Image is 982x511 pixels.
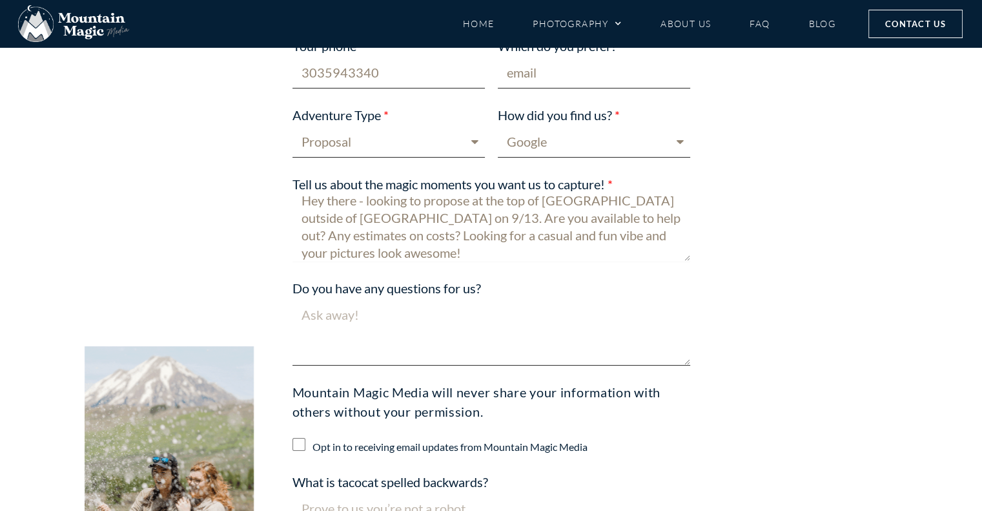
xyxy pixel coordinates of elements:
[292,472,488,494] label: What is tacocat spelled backwards?
[885,17,946,31] span: Contact Us
[312,441,588,453] label: Opt in to receiving email updates from Mountain Magic Media
[463,12,836,35] nav: Menu
[660,12,711,35] a: About Us
[18,5,129,43] img: Mountain Magic Media photography logo Crested Butte Photographer
[292,278,481,300] label: Do you have any questions for us?
[868,10,963,38] a: Contact Us
[463,12,495,35] a: Home
[286,382,697,421] div: Mountain Magic Media will never share your information with others without your permission.
[498,58,690,89] input: Email, Call, or Text?
[292,58,485,89] input: Only numbers and phone characters (#, -, *, etc) are accepted.
[533,12,622,35] a: Photography
[750,12,770,35] a: FAQ
[292,174,613,196] label: Tell us about the magic moments you want us to capture!
[498,105,620,127] label: How did you find us?
[292,105,389,127] label: Adventure Type
[808,12,835,35] a: Blog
